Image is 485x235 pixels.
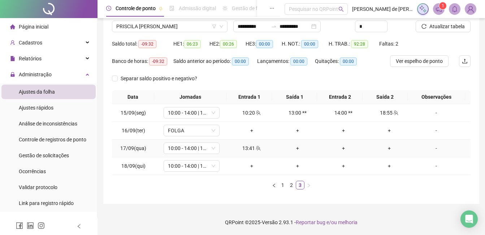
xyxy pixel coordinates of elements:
span: 18/09(qui) [121,163,146,169]
span: 00:00 [301,40,318,48]
div: + [323,127,363,134]
li: 1 [278,181,287,189]
th: Saída 1 [272,90,317,104]
span: pushpin [159,7,163,11]
footer: QRPoint © 2025 - 2.93.1 - [98,210,485,235]
div: Saldo anterior ao período: [173,57,257,65]
span: down [211,128,216,133]
img: 73294 [465,4,476,14]
span: Ajustes da folha [19,89,55,95]
div: + [369,127,409,134]
div: - [415,127,458,134]
span: 00:00 [290,57,307,65]
div: HE 3: [246,40,282,48]
span: 06:23 [184,40,201,48]
li: Próxima página [304,181,313,189]
span: ellipsis [269,6,274,11]
span: Link para registro rápido [19,200,74,206]
span: file [10,56,15,61]
span: upload [462,58,468,64]
span: 16/09(ter) [122,128,145,133]
div: + [231,162,272,170]
span: 00:00 [232,57,249,65]
div: Saldo total: [112,40,173,48]
span: 92:28 [351,40,368,48]
span: [PERSON_NAME] de [PERSON_NAME] - 13543954000192 [352,5,413,13]
span: filter [212,24,216,29]
button: right [304,181,313,189]
div: H. TRAB.: [329,40,379,48]
span: Controle de registros de ponto [19,137,86,142]
span: Administração [19,72,52,77]
span: 00:00 [256,40,273,48]
div: HE 2: [209,40,246,48]
span: right [307,183,311,188]
span: Validar protocolo [19,184,57,190]
span: reload [421,24,426,29]
span: left [272,183,276,188]
th: Data [112,90,154,104]
span: 00:26 [220,40,237,48]
span: user-add [10,40,15,45]
span: left [77,224,82,229]
span: Análise de inconsistências [19,121,77,127]
span: Atualizar tabela [429,22,465,30]
button: Atualizar tabela [416,21,471,32]
span: Ajustes rápidos [19,105,53,111]
div: + [277,162,317,170]
span: Faltas: 2 [379,41,398,47]
span: Separar saldo positivo e negativo? [118,74,200,82]
span: file-done [169,6,174,11]
div: + [277,144,317,152]
span: Cadastros [19,40,42,46]
div: + [323,162,363,170]
div: + [369,144,409,152]
span: 10:00 - 14:00 | 15:00 - 18:00 [168,143,215,154]
div: H. NOT.: [282,40,329,48]
span: clock-circle [106,6,111,11]
span: swap-right [271,23,277,29]
div: + [323,144,363,152]
span: linkedin [27,222,34,229]
div: HE 1: [173,40,209,48]
span: team [255,110,261,115]
th: Entrada 1 [227,90,272,104]
li: 2 [287,181,296,189]
a: 3 [296,181,304,189]
span: 17/09(qua) [120,145,146,151]
a: 2 [287,181,295,189]
div: Lançamentos: [257,57,315,65]
div: Banco de horas: [112,57,173,65]
span: Gestão de férias [232,5,268,11]
span: Versão [262,219,278,225]
th: Jornadas [154,90,227,104]
span: Relatórios [19,56,42,61]
span: bell [451,6,458,12]
div: Open Intercom Messenger [460,210,478,228]
th: Entrada 2 [317,90,362,104]
span: Ocorrências [19,168,46,174]
div: 18:55 [369,109,409,117]
span: 1 [442,3,444,8]
span: 10:00 - 14:00 | 15:00 - 18:00 [168,107,215,118]
span: facebook [16,222,23,229]
span: Observações [411,93,462,101]
span: PRISCILA CAROLINE NOGUEIRA SILVA ALVES [116,21,223,32]
span: down [211,146,216,150]
button: left [270,181,278,189]
span: team [393,110,398,115]
span: Controle de ponto [116,5,156,11]
span: 15/09(seg) [121,110,146,116]
span: sun [222,6,228,11]
span: instagram [38,222,45,229]
span: to [271,23,277,29]
div: 10:20 [231,109,272,117]
span: down [211,164,216,168]
div: 13:41 [231,144,272,152]
a: 1 [279,181,287,189]
span: 10:00 - 14:00 | 15:00 - 18:00 [168,161,215,171]
span: 00:00 [340,57,357,65]
th: Saída 2 [363,90,408,104]
span: home [10,24,15,29]
span: Gestão de solicitações [19,153,69,158]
